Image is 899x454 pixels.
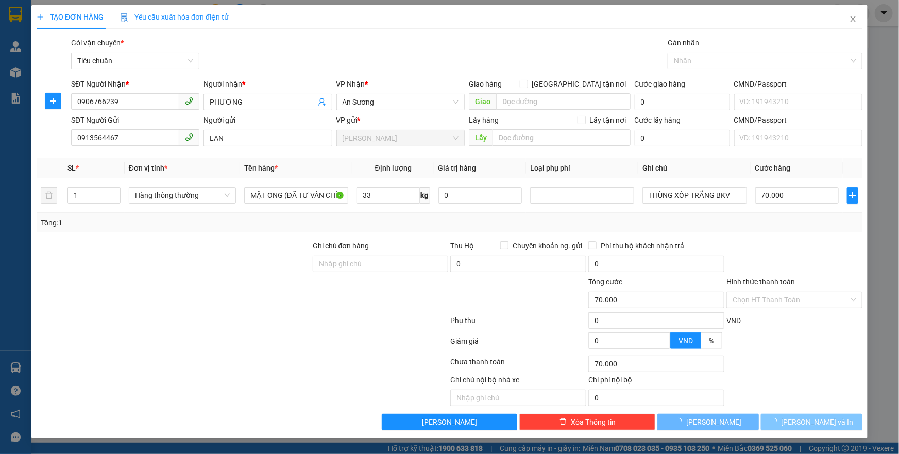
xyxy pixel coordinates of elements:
[78,62,116,67] span: ĐT: 0935 882 082
[679,337,693,345] span: VND
[528,78,631,90] span: [GEOGRAPHIC_DATA] tận nơi
[635,94,730,110] input: Cước giao hàng
[839,5,868,34] button: Close
[559,418,567,426] span: delete
[493,129,631,146] input: Dọc đường
[343,130,459,146] span: Cư Kuin
[586,114,631,126] span: Lấy tận nơi
[4,7,30,32] img: logo
[675,418,686,425] span: loading
[71,78,199,90] div: SĐT Người Nhận
[37,13,44,21] span: plus
[571,416,616,428] span: Xóa Thông tin
[67,164,76,172] span: SL
[71,39,124,47] span: Gói vận chuyển
[41,187,57,204] button: delete
[770,418,782,425] span: loading
[588,278,622,286] span: Tổng cước
[336,114,465,126] div: VP gửi
[450,356,588,374] div: Chưa thanh toán
[657,414,759,430] button: [PERSON_NAME]
[726,278,795,286] label: Hình thức thanh toán
[450,335,588,354] div: Giảm giá
[244,187,348,204] input: VD: Bàn, Ghế
[755,164,791,172] span: Cước hàng
[343,94,459,110] span: An Sương
[635,80,686,88] label: Cước giao hàng
[782,416,854,428] span: [PERSON_NAME] và In
[375,164,412,172] span: Định lượng
[69,25,113,33] strong: 1900 633 614
[185,97,193,105] span: phone
[38,6,144,15] span: CTY TNHH DLVT TIẾN OANH
[77,53,193,69] span: Tiêu chuẩn
[734,78,862,90] div: CMND/Passport
[45,93,61,109] button: plus
[78,37,130,47] span: VP Nhận: [GEOGRAPHIC_DATA]
[761,414,862,430] button: [PERSON_NAME] và In
[37,13,104,21] span: TẠO ĐƠN HÀNG
[450,315,588,333] div: Phụ thu
[450,390,586,406] input: Nhập ghi chú
[668,39,699,47] label: Gán nhãn
[420,187,430,204] span: kg
[635,116,681,124] label: Cước lấy hàng
[382,414,518,430] button: [PERSON_NAME]
[41,217,347,228] div: Tổng: 1
[4,62,42,67] span: ĐT:0905 22 58 58
[40,17,143,24] strong: NHẬN HÀNG NHANH - GIAO TỐC HÀNH
[129,164,167,172] span: Đơn vị tính
[438,164,477,172] span: Giá trị hàng
[588,374,724,390] div: Chi phí nội bộ
[849,15,857,23] span: close
[203,114,332,126] div: Người gửi
[318,98,326,106] span: user-add
[469,80,502,88] span: Giao hàng
[642,187,747,204] input: Ghi Chú
[469,116,499,124] span: Lấy hàng
[686,416,741,428] span: [PERSON_NAME]
[469,129,493,146] span: Lấy
[519,414,655,430] button: deleteXóa Thông tin
[526,158,638,178] th: Loại phụ phí
[4,40,63,45] span: VP Gửi: [PERSON_NAME]
[847,187,858,204] button: plus
[847,191,858,199] span: plus
[726,316,741,325] span: VND
[244,164,278,172] span: Tên hàng
[313,256,449,272] input: Ghi chú đơn hàng
[71,114,199,126] div: SĐT Người Gửi
[336,80,365,88] span: VP Nhận
[734,114,862,126] div: CMND/Passport
[185,133,193,141] span: phone
[422,416,477,428] span: [PERSON_NAME]
[638,158,751,178] th: Ghi chú
[508,240,586,251] span: Chuyển khoản ng. gửi
[4,49,56,59] span: ĐC: Ngã 3 Easim ,[GEOGRAPHIC_DATA]
[22,71,132,79] span: ----------------------------------------------
[135,188,230,203] span: Hàng thông thường
[450,242,474,250] span: Thu Hộ
[635,130,730,146] input: Cước lấy hàng
[496,93,631,110] input: Dọc đường
[597,240,688,251] span: Phí thu hộ khách nhận trả
[709,337,714,345] span: %
[438,187,522,204] input: 0
[450,374,586,390] div: Ghi chú nội bộ nhà xe
[469,93,496,110] span: Giao
[120,13,128,22] img: icon
[313,242,369,250] label: Ghi chú đơn hàng
[120,13,229,21] span: Yêu cầu xuất hóa đơn điện tử
[203,78,332,90] div: Người nhận
[78,52,146,57] span: ĐC: 266 Đồng Đen, P10, Q TB
[45,97,61,105] span: plus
